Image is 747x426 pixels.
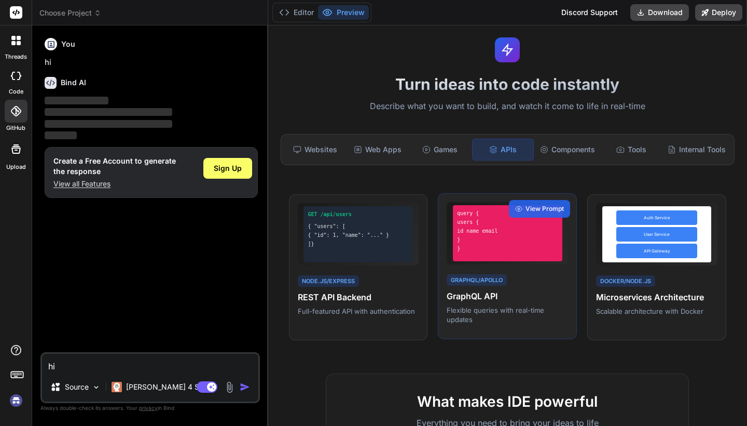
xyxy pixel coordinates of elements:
div: query { [457,209,558,217]
div: API Gateway [616,244,697,258]
div: Tools [601,139,661,161]
span: ‌ [45,131,77,139]
label: threads [5,52,27,61]
h1: Create a Free Account to generate the response [53,156,176,177]
h1: Turn ideas into code instantly [274,75,741,94]
div: Games [410,139,470,161]
h6: Bind AI [61,77,86,88]
img: Claude 4 Sonnet [112,382,122,392]
div: users { [457,218,558,226]
button: Download [630,4,689,21]
button: Editor [275,5,318,20]
div: Internal Tools [663,139,730,161]
div: User Service [616,227,697,242]
h4: REST API Backend [298,291,419,303]
div: id name email [457,227,558,235]
label: GitHub [6,124,25,132]
div: { "id": 1, "name": "..." } [308,231,408,239]
h4: GraphQL API [447,290,568,302]
p: View all Features [53,179,176,189]
button: Preview [318,5,369,20]
div: Docker/Node.js [596,275,655,287]
span: Sign Up [214,163,242,174]
p: Source [65,382,89,392]
p: Always double-check its answers. Your in Bind [40,403,260,413]
div: } [457,245,558,252]
textarea: hi [42,354,258,372]
div: Discord Support [555,4,624,21]
button: Deploy [695,4,742,21]
p: Describe what you want to build, and watch it come to life in real-time [274,100,741,113]
h4: Microservices Architecture [596,291,717,303]
p: hi [45,57,258,69]
div: } [457,236,558,244]
div: Components [536,139,599,161]
span: ‌ [45,97,108,104]
label: code [9,87,23,96]
h6: You [61,39,75,49]
span: View Prompt [525,204,564,214]
p: Flexible queries with real-time updates [447,305,568,324]
img: signin [7,392,25,409]
span: Choose Project [39,8,101,18]
p: Full-featured API with authentication [298,307,419,316]
span: ‌ [45,120,172,128]
div: APIs [472,139,533,161]
div: Auth Service [616,210,697,225]
p: [PERSON_NAME] 4 S.. [126,382,203,392]
img: Pick Models [92,383,101,392]
div: Websites [285,139,345,161]
span: ‌ [45,108,172,116]
h2: What makes IDE powerful [343,391,672,412]
label: Upload [6,163,26,171]
div: Node.js/Express [298,275,359,287]
div: GET /api/users [308,210,408,218]
div: ]} [308,240,408,248]
p: Scalable architecture with Docker [596,307,717,316]
div: Web Apps [348,139,408,161]
div: GraphQL/Apollo [447,274,507,286]
img: icon [240,382,250,392]
span: privacy [139,405,158,411]
div: { "users": [ [308,222,408,230]
img: attachment [224,381,236,393]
